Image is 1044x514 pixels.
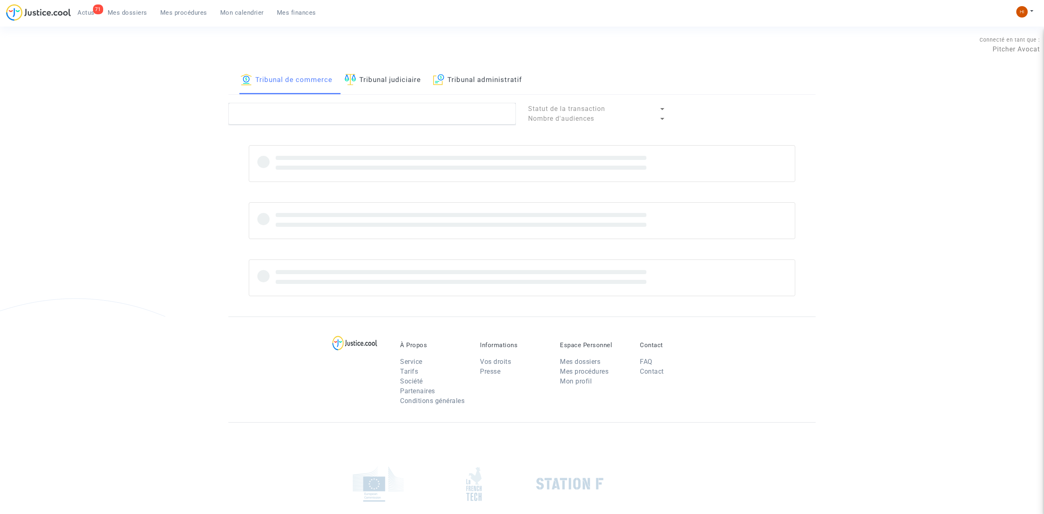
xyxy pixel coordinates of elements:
p: Contact [640,341,708,349]
span: Mes finances [277,9,316,16]
p: À Propos [400,341,468,349]
a: Conditions générales [400,397,464,405]
img: fc99b196863ffcca57bb8fe2645aafd9 [1016,6,1028,18]
a: Mes procédures [560,368,608,375]
img: icon-faciliter-sm.svg [345,74,356,85]
a: Tribunal de commerce [241,66,332,94]
a: Contact [640,368,664,375]
a: Mes procédures [154,7,214,19]
span: Mes dossiers [108,9,147,16]
span: Mon calendrier [220,9,264,16]
p: Espace Personnel [560,341,628,349]
img: europe_commision.png [353,466,404,502]
span: Connecté en tant que : [980,37,1040,43]
a: Mon calendrier [214,7,270,19]
a: Service [400,358,422,366]
div: 71 [93,4,103,14]
span: Actus [77,9,95,16]
a: FAQ [640,358,652,366]
a: Presse [480,368,500,375]
span: Mes procédures [160,9,207,16]
a: Tribunal judiciaire [345,66,421,94]
a: Société [400,377,423,385]
img: logo-lg.svg [332,336,378,350]
a: Mes dossiers [560,358,600,366]
a: Mes dossiers [101,7,154,19]
img: french_tech.png [466,467,482,501]
img: jc-logo.svg [6,4,71,21]
img: icon-banque.svg [241,74,252,85]
a: Tarifs [400,368,418,375]
a: Mes finances [270,7,323,19]
a: Vos droits [480,358,511,366]
a: 71Actus [71,7,101,19]
span: Nombre d'audiences [528,115,594,122]
span: Statut de la transaction [528,105,605,113]
a: Partenaires [400,387,435,395]
a: Tribunal administratif [433,66,522,94]
p: Informations [480,341,548,349]
a: Mon profil [560,377,592,385]
img: icon-archive.svg [433,74,444,85]
img: stationf.png [536,478,604,490]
